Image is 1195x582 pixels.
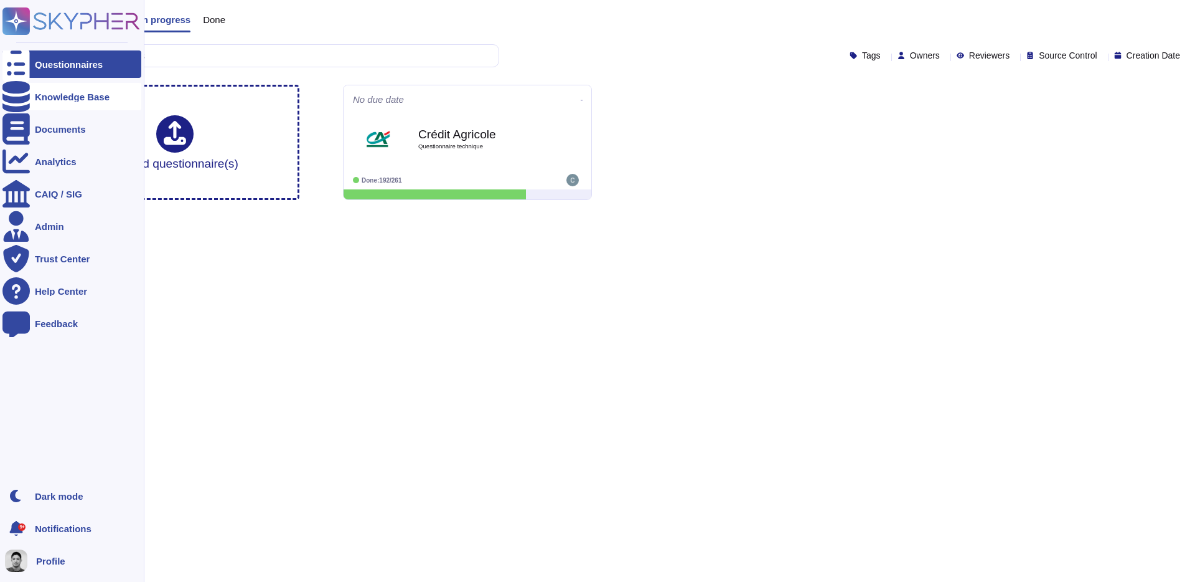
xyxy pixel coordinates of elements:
img: user [566,174,579,186]
a: CAIQ / SIG [2,180,141,208]
span: Questionnaire technique [418,143,543,150]
span: Notifications [35,524,91,533]
span: No due date [353,95,404,104]
span: In progress [139,15,190,24]
span: Owners [910,51,940,60]
span: Done: 192/261 [362,177,402,184]
a: Analytics [2,148,141,175]
div: Admin [35,222,64,231]
span: Reviewers [969,51,1010,60]
img: Logo [362,123,393,155]
div: CAIQ / SIG [35,189,82,199]
div: Help Center [35,287,87,296]
span: Creation Date [1127,51,1180,60]
div: Trust Center [35,254,90,264]
a: Knowledge Base [2,83,141,110]
a: Questionnaires [2,50,141,78]
span: Done [203,15,225,24]
a: Trust Center [2,245,141,272]
img: user [5,550,27,572]
a: Feedback [2,310,141,337]
a: Admin [2,212,141,240]
button: user [2,547,36,575]
span: Profile [36,556,65,566]
div: Dark mode [35,492,83,501]
div: Documents [35,125,86,134]
div: Analytics [35,157,77,166]
a: Documents [2,115,141,143]
b: Crédit Agricole [418,128,543,140]
div: Upload questionnaire(s) [111,115,238,169]
div: Questionnaires [35,60,103,69]
a: Help Center [2,277,141,305]
div: 9+ [18,523,26,531]
input: Search by keywords [49,45,499,67]
span: Source Control [1039,51,1097,60]
div: Knowledge Base [35,92,110,102]
span: Tags [862,51,881,60]
div: Feedback [35,319,78,328]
